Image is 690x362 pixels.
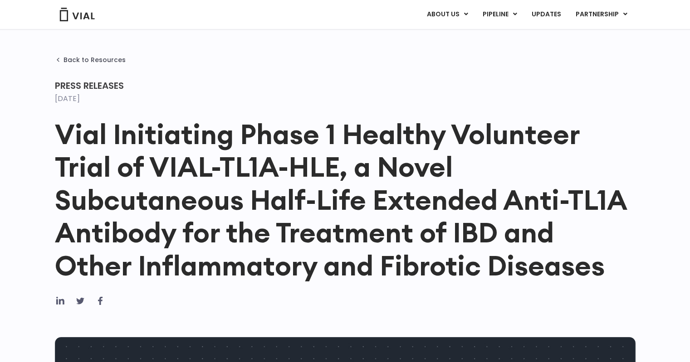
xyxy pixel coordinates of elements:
[475,7,524,22] a: PIPELINEMenu Toggle
[55,295,66,306] div: Share on linkedin
[524,7,568,22] a: UPDATES
[55,79,124,92] span: Press Releases
[59,8,95,21] img: Vial Logo
[55,93,80,104] time: [DATE]
[95,295,106,306] div: Share on facebook
[420,7,475,22] a: ABOUT USMenu Toggle
[55,118,636,282] h1: Vial Initiating Phase 1 Healthy Volunteer Trial of VIAL-TL1A-HLE, a Novel Subcutaneous Half-Life ...
[568,7,635,22] a: PARTNERSHIPMenu Toggle
[64,56,126,63] span: Back to Resources
[75,295,86,306] div: Share on twitter
[55,56,126,63] a: Back to Resources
